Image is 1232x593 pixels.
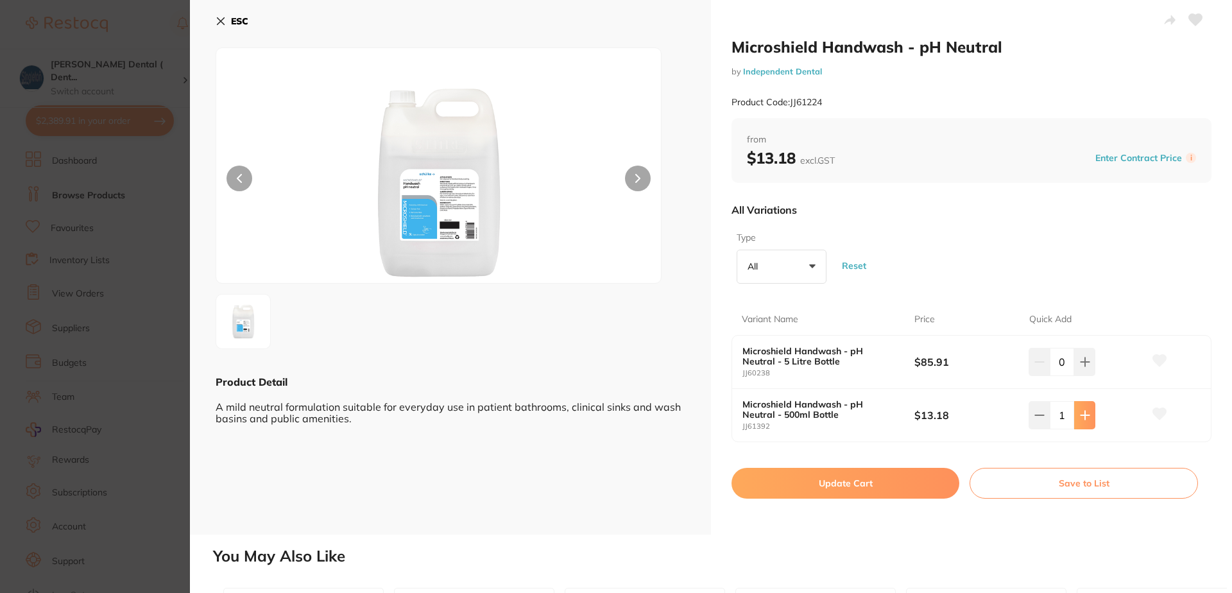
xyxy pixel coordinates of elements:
button: All [737,250,826,284]
b: $85.91 [914,355,1018,369]
b: Microshield Handwash - pH Neutral - 500ml Bottle [742,399,897,420]
a: Independent Dental [743,66,822,76]
b: ESC [231,15,248,27]
button: Save to List [970,468,1198,499]
b: $13.18 [747,148,835,168]
small: JJ61392 [742,422,914,431]
div: A mild neutral formulation suitable for everyday use in patient bathrooms, clinical sinks and was... [216,389,685,424]
p: Quick Add [1029,313,1072,326]
img: d2lkdGg9MTkyMA [305,80,572,283]
h2: Microshield Handwash - pH Neutral [732,37,1211,56]
span: excl. GST [800,155,835,166]
small: by [732,67,1211,76]
label: Type [737,232,823,245]
img: d2lkdGg9MTkyMA [220,298,266,345]
button: Reset [838,242,870,289]
p: Variant Name [742,313,798,326]
h2: You May Also Like [213,547,1227,565]
p: All Variations [732,203,797,216]
p: Price [914,313,935,326]
small: Product Code: JJ61224 [732,97,822,108]
b: Product Detail [216,375,287,388]
b: Microshield Handwash - pH Neutral - 5 Litre Bottle [742,346,897,366]
button: ESC [216,10,248,32]
b: $13.18 [914,408,1018,422]
button: Enter Contract Price [1091,152,1186,164]
small: JJ60238 [742,369,914,377]
span: from [747,133,1196,146]
p: All [748,261,763,272]
button: Update Cart [732,468,959,499]
label: i [1186,153,1196,163]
